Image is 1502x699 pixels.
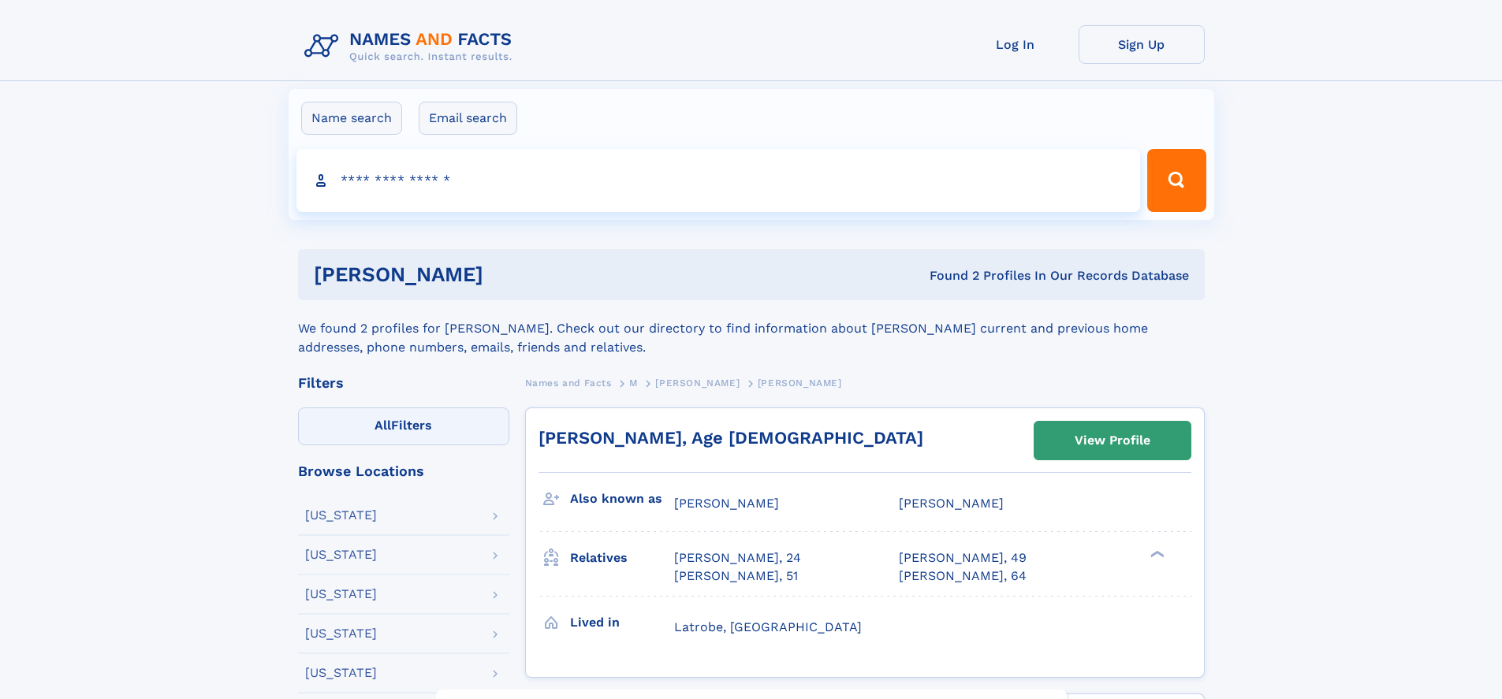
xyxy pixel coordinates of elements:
[305,548,377,561] div: [US_STATE]
[301,102,402,135] label: Name search
[629,373,638,392] a: M
[758,377,842,389] span: [PERSON_NAME]
[952,25,1079,64] a: Log In
[674,549,801,567] a: [PERSON_NAME], 24
[298,300,1205,357] div: We found 2 profiles for [PERSON_NAME]. Check out our directory to find information about [PERSON_...
[899,549,1027,567] a: [PERSON_NAME], 49
[305,509,377,522] div: [US_STATE]
[655,377,740,389] span: [PERSON_NAME]
[305,667,377,679] div: [US_STATE]
[419,102,517,135] label: Email search
[629,377,638,389] span: M
[305,627,377,640] div: [US_STATE]
[570,485,674,512] h3: Also known as
[706,267,1189,284] div: Found 2 Profiles In Our Records Database
[570,609,674,636] h3: Lived in
[525,373,612,392] a: Names and Facts
[655,373,740,392] a: [PERSON_NAME]
[1147,149,1206,212] button: Search Button
[674,619,862,634] span: Latrobe, [GEOGRAPHIC_DATA]
[298,464,509,478] div: Browse Locations
[375,418,391,433] span: All
[298,25,525,68] img: Logo Names and Facts
[298,407,509,445] label: Filters
[1146,549,1165,560] div: ❯
[1034,422,1191,459] a: View Profile
[539,428,923,448] a: [PERSON_NAME], Age [DEMOGRAPHIC_DATA]
[298,376,509,390] div: Filters
[1079,25,1205,64] a: Sign Up
[570,545,674,571] h3: Relatives
[674,496,779,511] span: [PERSON_NAME]
[1075,422,1150,459] div: View Profile
[314,265,706,284] h1: [PERSON_NAME]
[674,567,798,585] a: [PERSON_NAME], 51
[305,588,377,600] div: [US_STATE]
[899,496,1004,511] span: [PERSON_NAME]
[899,567,1027,585] a: [PERSON_NAME], 64
[296,149,1141,212] input: search input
